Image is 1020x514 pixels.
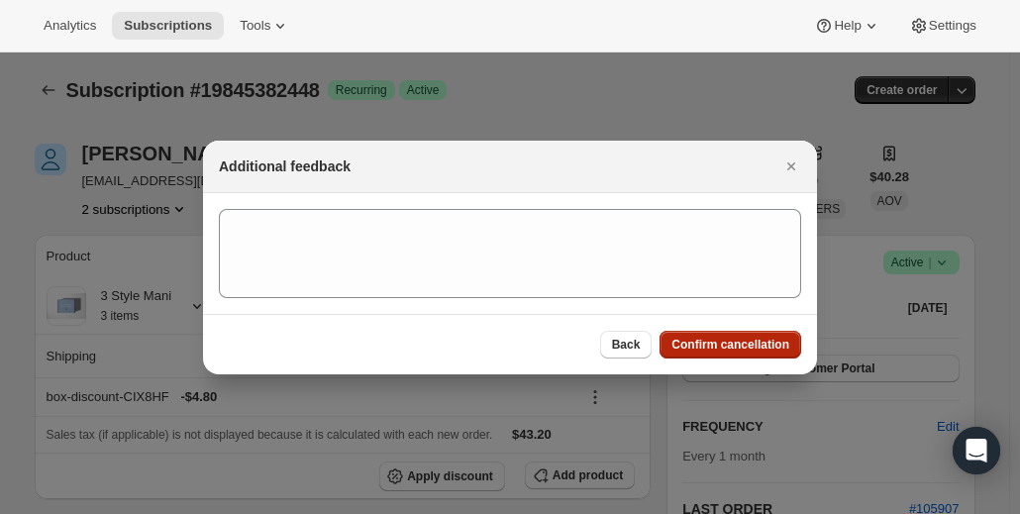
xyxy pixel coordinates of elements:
[240,18,270,34] span: Tools
[228,12,302,40] button: Tools
[660,331,801,359] button: Confirm cancellation
[929,18,976,34] span: Settings
[897,12,988,40] button: Settings
[671,337,789,353] span: Confirm cancellation
[44,18,96,34] span: Analytics
[124,18,212,34] span: Subscriptions
[777,153,805,180] button: Close
[802,12,892,40] button: Help
[219,156,351,176] h2: Additional feedback
[612,337,641,353] span: Back
[953,427,1000,474] div: Open Intercom Messenger
[32,12,108,40] button: Analytics
[600,331,653,359] button: Back
[112,12,224,40] button: Subscriptions
[834,18,861,34] span: Help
